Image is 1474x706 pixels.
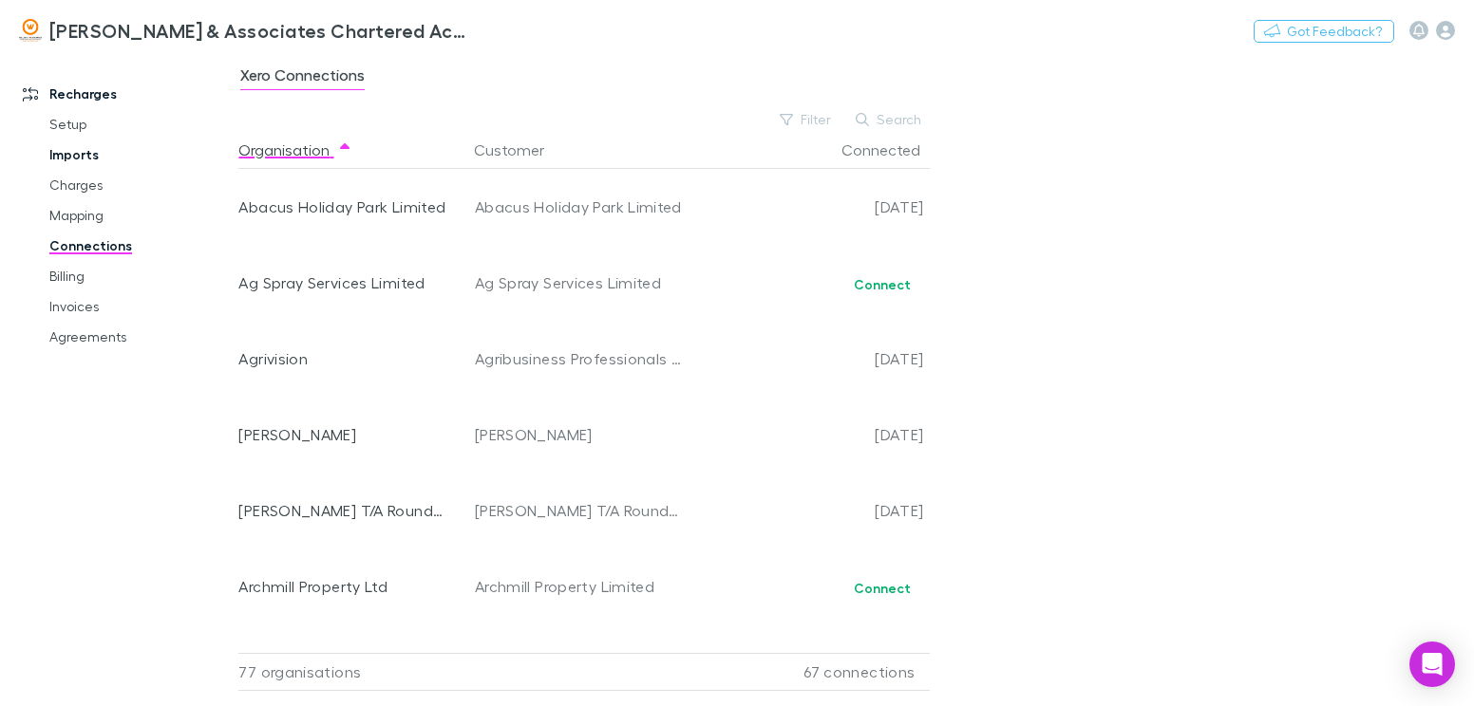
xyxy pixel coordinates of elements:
a: Imports [30,139,249,170]
div: Archmill Property Ltd [238,548,448,624]
div: Open Intercom Messenger [1409,641,1455,687]
div: Ag Spray Services Limited [238,245,448,321]
div: 67 connections [694,653,922,691]
button: Connect [841,273,923,296]
div: [DATE] [695,321,923,397]
button: Got Feedback? [1254,20,1394,43]
div: Aspect Information Solutions Limited [475,624,689,700]
div: Abacus Holiday Park Limited [238,169,448,245]
button: Customer [474,131,567,169]
a: [PERSON_NAME] & Associates Chartered Accountants [8,8,482,53]
div: [PERSON_NAME] [238,397,448,473]
a: Recharges [4,79,249,109]
div: [DATE] [695,397,923,473]
a: Mapping [30,200,249,231]
div: Abacus Holiday Park Limited [475,169,689,245]
div: Aspect Information Solutions Ltd [238,624,448,700]
a: Connections [30,231,249,261]
img: Walsh & Associates Chartered Accountants's Logo [19,19,42,42]
button: Filter [770,108,842,131]
a: Charges [30,170,249,200]
h3: [PERSON_NAME] & Associates Chartered Accountants [49,19,471,42]
div: [PERSON_NAME] T/A Roundabout Pre-loved Boutique [238,473,448,548]
a: Invoices [30,291,249,322]
div: [DATE] [695,624,923,700]
div: 77 organisations [238,653,466,691]
a: Setup [30,109,249,139]
div: Ag Spray Services Limited [475,245,689,321]
button: Organisation [238,131,352,169]
button: Connect [841,577,923,600]
div: [PERSON_NAME] [475,397,689,473]
button: Connected [841,131,943,169]
div: Archmill Property Limited [475,548,689,624]
span: Xero Connections [240,65,365,90]
a: Billing [30,261,249,291]
div: [DATE] [695,473,923,548]
button: Search [846,108,933,131]
div: [DATE] [695,169,923,245]
div: [PERSON_NAME] T/A Roundabout Pre-loved Boutique [475,473,689,548]
div: Agribusiness Professionals Limited [475,321,689,397]
a: Agreements [30,322,249,352]
div: Agrivision [238,321,448,397]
